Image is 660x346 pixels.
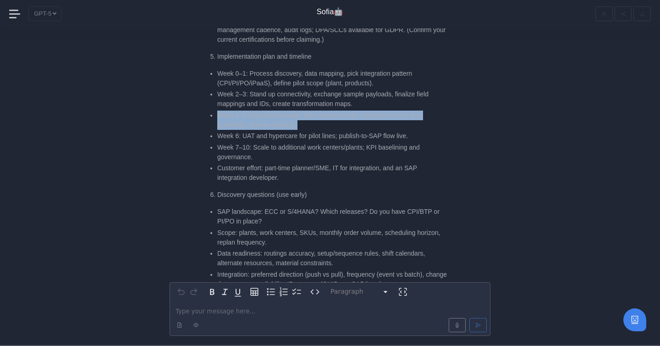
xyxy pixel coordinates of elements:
[290,285,303,298] button: Check list
[217,52,447,61] li: Implementation plan and timeline
[264,285,303,298] div: toggle group
[277,285,290,298] button: Numbered list
[308,285,321,298] button: Inline code format
[217,207,447,226] li: SAP landscape: ECC or S/4HANA? Which releases? Do you have CPI/BTP or PI/PO in place?
[217,190,447,200] li: Discovery questions (use early)
[219,285,231,298] button: Italic
[217,270,447,289] li: Integration: preferred direction (push vs pull), frequency (event vs batch), change data capture ...
[217,16,447,45] li: Compliance and governance: provide latest pen test reports, vulnerability management cadence, aud...
[217,69,447,88] li: Week 0–1: Process discovery, data mapping, pick integration pattern (CPI/PI/PO/iPaaS), define pil...
[170,301,490,335] div: editable markdown
[206,285,219,298] button: Bold
[317,7,344,17] h4: Sofia🤖
[231,285,244,298] button: Underline
[217,111,447,130] li: Week 4–5: Data load (master, then transactional), constraint tuning, first schedules, planner tra...
[217,228,447,247] li: Scope: plants, work centers, SKUs, monthly order volume, scheduling horizon, replan frequency.
[217,249,447,268] li: Data readiness: routings accuracy, setup/sequence rules, shift calendars, alternate resources, ma...
[217,131,447,141] li: Week 6: UAT and hypercare for pilot lines; publish-to-SAP flow live.
[264,285,277,298] button: Bulleted list
[327,285,393,298] button: Block type
[217,143,447,162] li: Week 7–10: Scale to additional work centers/plants; KPI baselining and governance.
[217,89,447,109] li: Week 2–3: Stand up connectivity, exchange sample payloads, finalize field mappings and IDs, creat...
[217,163,447,183] li: Customer effort: part-time planner/SME, IT for integration, and an SAP integration developer.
